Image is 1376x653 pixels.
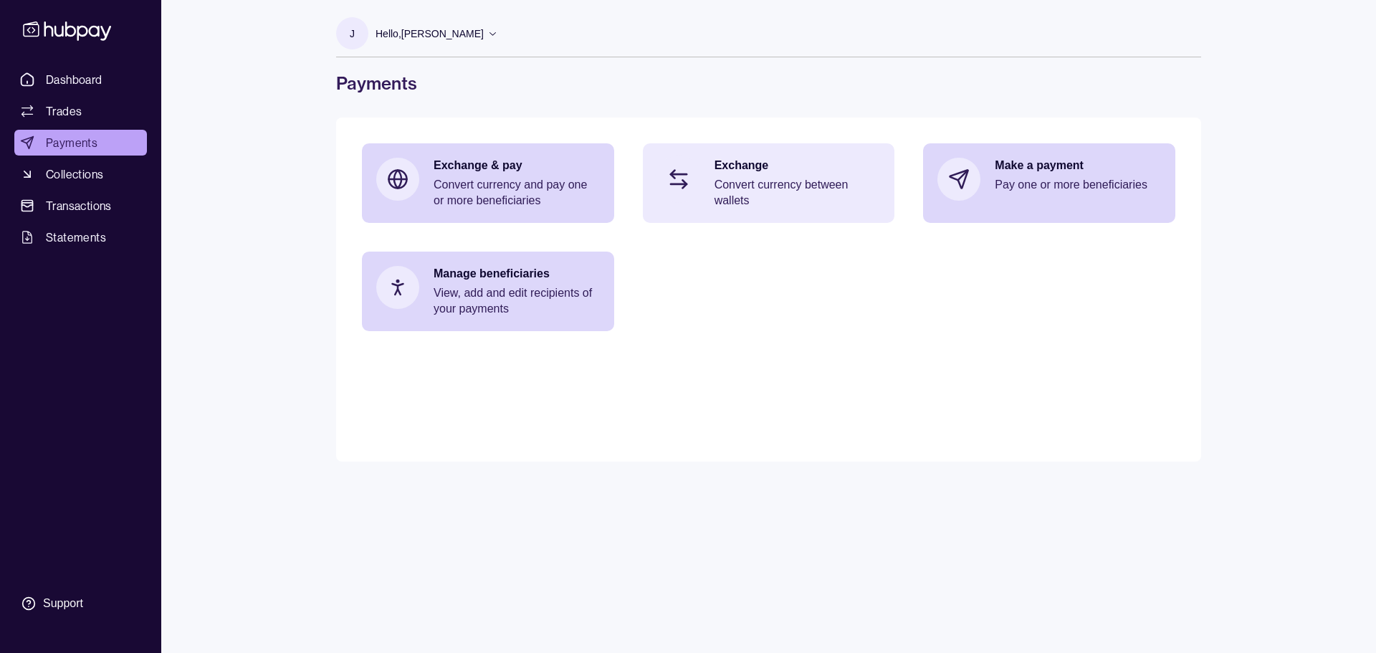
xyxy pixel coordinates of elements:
p: View, add and edit recipients of your payments [434,285,600,317]
a: ExchangeConvert currency between wallets [643,143,895,223]
span: Transactions [46,197,112,214]
span: Payments [46,134,97,151]
p: Convert currency and pay one or more beneficiaries [434,177,600,209]
a: Payments [14,130,147,156]
p: J [350,26,355,42]
p: Manage beneficiaries [434,266,600,282]
a: Support [14,588,147,619]
a: Statements [14,224,147,250]
a: Make a paymentPay one or more beneficiaries [923,143,1175,215]
a: Transactions [14,193,147,219]
p: Exchange [715,158,881,173]
a: Manage beneficiariesView, add and edit recipients of your payments [362,252,614,331]
span: Dashboard [46,71,102,88]
span: Collections [46,166,103,183]
p: Convert currency between wallets [715,177,881,209]
p: Exchange & pay [434,158,600,173]
a: Dashboard [14,67,147,92]
a: Trades [14,98,147,124]
h1: Payments [336,72,1201,95]
p: Make a payment [995,158,1161,173]
p: Hello, [PERSON_NAME] [376,26,484,42]
a: Collections [14,161,147,187]
span: Trades [46,103,82,120]
span: Statements [46,229,106,246]
div: Support [43,596,83,611]
p: Pay one or more beneficiaries [995,177,1161,193]
a: Exchange & payConvert currency and pay one or more beneficiaries [362,143,614,223]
